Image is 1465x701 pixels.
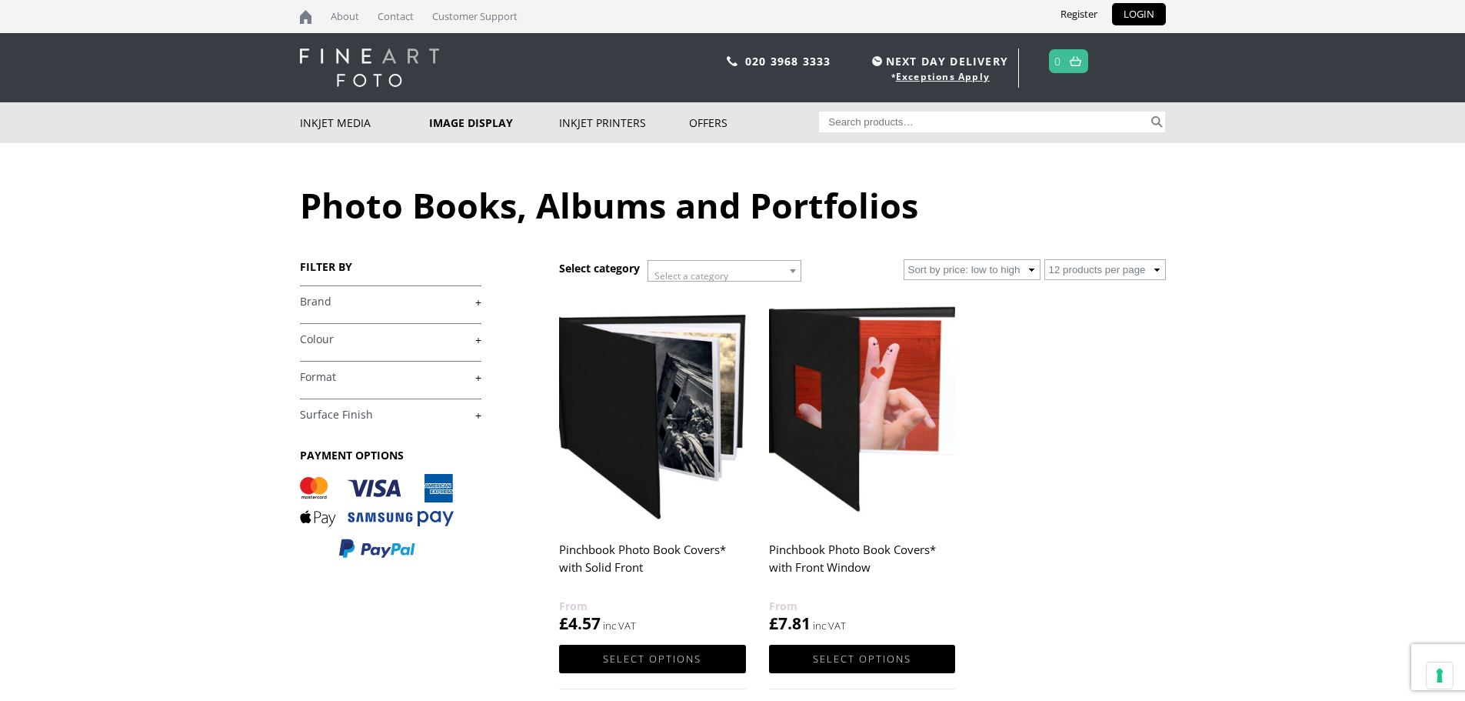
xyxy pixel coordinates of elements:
span: £ [769,613,778,634]
input: Search products… [819,112,1148,132]
h1: Photo Books, Albums and Portfolios [300,182,1166,229]
a: Select options for “Pinchbook Photo Book Covers* with Solid Front” [559,645,745,673]
img: phone.svg [727,56,737,66]
h4: Brand [300,285,481,316]
span: Select a category [654,269,728,282]
select: Shop order [904,259,1040,280]
a: Select options for “Pinchbook Photo Book Covers* with Front Window” [769,645,955,673]
a: LOGIN [1112,3,1166,25]
h4: Surface Finish [300,399,481,429]
img: time.svg [872,56,882,66]
h2: Pinchbook Photo Book Covers* with Front Window [769,536,955,597]
a: Image Display [429,102,559,143]
img: logo-white.svg [300,48,439,87]
span: NEXT DAY DELIVERY [868,52,1008,70]
button: Your consent preferences for tracking technologies [1427,663,1453,689]
a: + [300,408,481,422]
a: + [300,370,481,385]
a: 0 [1054,50,1061,72]
a: 020 3968 3333 [745,54,831,68]
h4: Format [300,361,481,392]
h3: Select category [559,261,640,275]
span: £ [559,613,568,634]
bdi: 4.57 [559,613,601,634]
a: Register [1049,3,1109,25]
h3: PAYMENT OPTIONS [300,448,481,462]
button: Search [1148,112,1166,132]
a: Inkjet Printers [559,102,689,143]
img: basket.svg [1070,56,1081,66]
a: Pinchbook Photo Book Covers* with Solid Front £4.57 [559,292,745,635]
h3: FILTER BY [300,259,481,274]
img: Pinchbook Photo Book Covers* with Solid Front [559,292,745,526]
a: Pinchbook Photo Book Covers* with Front Window £7.81 [769,292,955,635]
img: PAYMENT OPTIONS [300,474,454,559]
a: Offers [689,102,819,143]
img: Pinchbook Photo Book Covers* with Front Window [769,292,955,526]
a: Inkjet Media [300,102,430,143]
bdi: 7.81 [769,613,811,634]
a: + [300,332,481,347]
a: Exceptions Apply [896,70,990,83]
a: + [300,295,481,309]
h2: Pinchbook Photo Book Covers* with Solid Front [559,536,745,597]
h4: Colour [300,323,481,354]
